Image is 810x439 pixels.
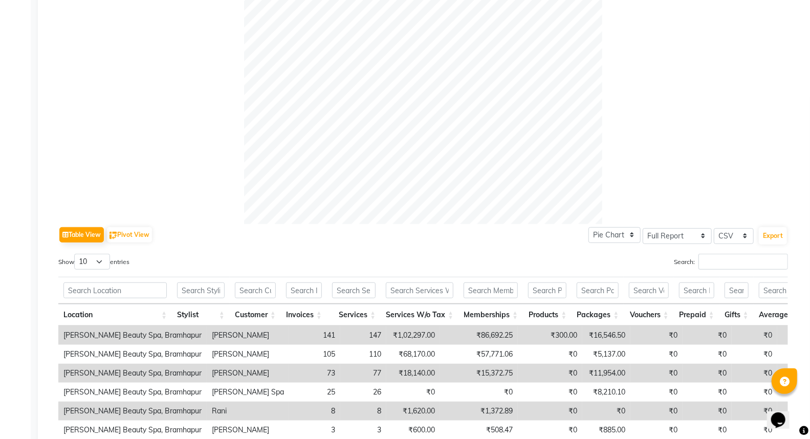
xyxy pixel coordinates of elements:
[58,304,172,326] th: Location: activate to sort column ascending
[630,326,683,345] td: ₹0
[582,383,630,402] td: ₹8,210.10
[58,254,129,270] label: Show entries
[58,383,207,402] td: [PERSON_NAME] Beauty Spa, Bramhapur
[281,304,327,326] th: Invoices: activate to sort column ascending
[289,326,340,345] td: 141
[327,304,381,326] th: Services: activate to sort column ascending
[230,304,281,326] th: Customer: activate to sort column ascending
[582,364,630,383] td: ₹11,954.00
[572,304,624,326] th: Packages: activate to sort column ascending
[732,326,777,345] td: ₹0
[683,364,732,383] td: ₹0
[674,304,719,326] th: Prepaid: activate to sort column ascending
[340,326,386,345] td: 147
[624,304,673,326] th: Vouchers: activate to sort column ascending
[582,326,630,345] td: ₹16,546.50
[235,282,276,298] input: Search Customer
[518,326,582,345] td: ₹300.00
[440,345,518,364] td: ₹57,771.06
[207,383,289,402] td: [PERSON_NAME] Spa
[289,345,340,364] td: 105
[630,383,683,402] td: ₹0
[440,326,518,345] td: ₹86,692.25
[207,364,289,383] td: [PERSON_NAME]
[630,345,683,364] td: ₹0
[289,364,340,383] td: 73
[286,282,322,298] input: Search Invoices
[577,282,619,298] input: Search Packages
[440,364,518,383] td: ₹15,372.75
[518,383,582,402] td: ₹0
[630,402,683,421] td: ₹0
[58,345,207,364] td: [PERSON_NAME] Beauty Spa, Bramhapur
[289,383,340,402] td: 25
[386,383,440,402] td: ₹0
[732,364,777,383] td: ₹0
[754,304,801,326] th: Average: activate to sort column ascending
[58,402,207,421] td: [PERSON_NAME] Beauty Spa, Bramhapur
[719,304,754,326] th: Gifts: activate to sort column ascending
[732,383,777,402] td: ₹0
[58,364,207,383] td: [PERSON_NAME] Beauty Spa, Bramhapur
[732,345,777,364] td: ₹0
[207,326,289,345] td: [PERSON_NAME]
[629,282,668,298] input: Search Vouchers
[683,402,732,421] td: ₹0
[523,304,572,326] th: Products: activate to sort column ascending
[679,282,714,298] input: Search Prepaid
[582,402,630,421] td: ₹0
[340,345,386,364] td: 110
[464,282,518,298] input: Search Memberships
[683,383,732,402] td: ₹0
[59,227,104,243] button: Table View
[386,326,440,345] td: ₹1,02,297.00
[759,227,787,245] button: Export
[518,345,582,364] td: ₹0
[386,364,440,383] td: ₹18,140.00
[340,383,386,402] td: 26
[107,227,152,243] button: Pivot View
[340,364,386,383] td: 77
[340,402,386,421] td: 8
[386,282,453,298] input: Search Services W/o Tax
[207,402,289,421] td: Rani
[74,254,110,270] select: Showentries
[528,282,566,298] input: Search Products
[172,304,230,326] th: Stylist: activate to sort column ascending
[582,345,630,364] td: ₹5,137.00
[518,364,582,383] td: ₹0
[440,402,518,421] td: ₹1,372.89
[63,282,167,298] input: Search Location
[58,326,207,345] td: [PERSON_NAME] Beauty Spa, Bramhapur
[458,304,523,326] th: Memberships: activate to sort column ascending
[518,402,582,421] td: ₹0
[698,254,788,270] input: Search:
[386,402,440,421] td: ₹1,620.00
[440,383,518,402] td: ₹0
[683,345,732,364] td: ₹0
[207,345,289,364] td: [PERSON_NAME]
[332,282,376,298] input: Search Services
[674,254,788,270] label: Search:
[725,282,749,298] input: Search Gifts
[289,402,340,421] td: 8
[177,282,225,298] input: Search Stylist
[110,232,117,239] img: pivot.png
[630,364,683,383] td: ₹0
[381,304,458,326] th: Services W/o Tax: activate to sort column ascending
[759,282,796,298] input: Search Average
[386,345,440,364] td: ₹68,170.00
[767,398,800,429] iframe: chat widget
[683,326,732,345] td: ₹0
[732,402,777,421] td: ₹0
